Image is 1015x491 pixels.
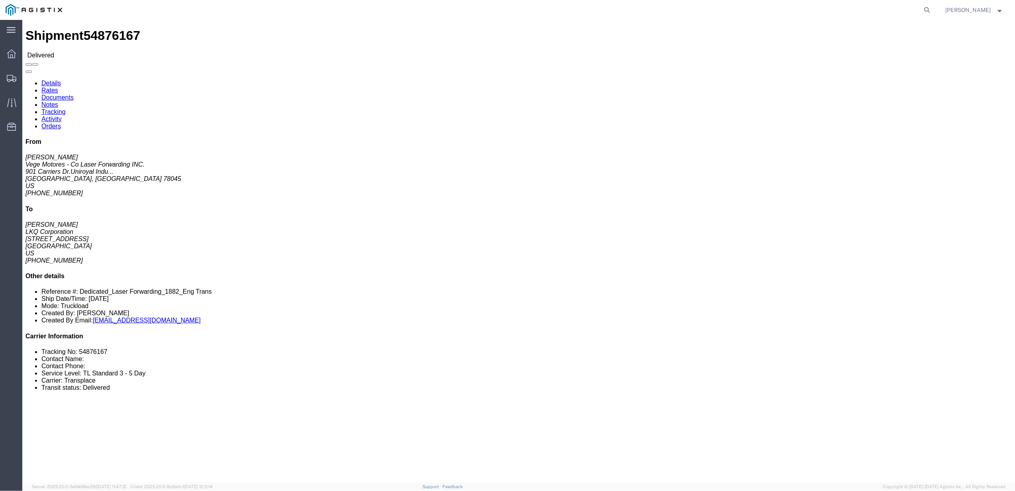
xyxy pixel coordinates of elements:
span: [DATE] 12:11:14 [184,484,213,489]
iframe: FS Legacy Container [22,20,1015,483]
img: logo [6,4,62,16]
a: Feedback [442,484,463,489]
span: Server: 2025.20.0-5efa686e39f [32,484,127,489]
span: Client: 2025.20.0-8c6e0cf [130,484,213,489]
span: [DATE] 11:47:12 [97,484,127,489]
span: Jorge Hinojosa [946,6,991,14]
span: Copyright © [DATE]-[DATE] Agistix Inc., All Rights Reserved [883,483,1005,490]
a: Support [422,484,442,489]
button: [PERSON_NAME] [945,5,1004,15]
